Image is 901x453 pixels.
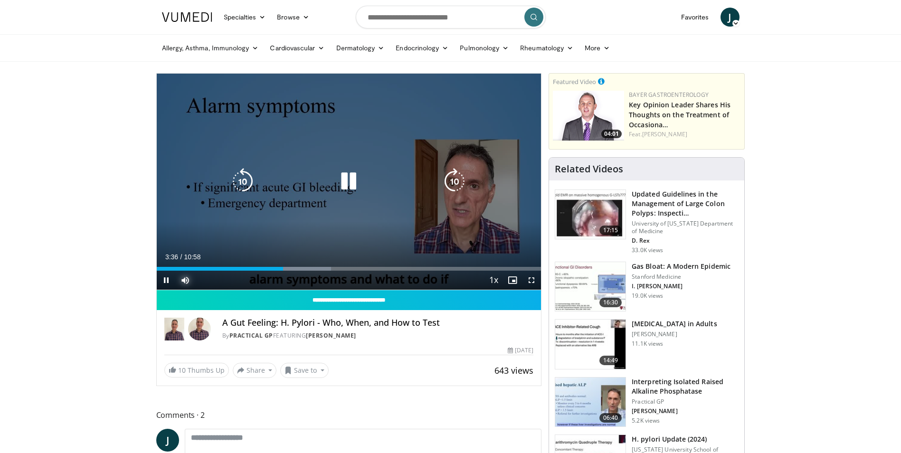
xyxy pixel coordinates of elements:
p: 33.0K views [632,246,663,254]
img: Practical GP [164,318,184,340]
a: Dermatology [331,38,390,57]
span: / [180,253,182,261]
span: 06:40 [599,413,622,423]
p: [PERSON_NAME] [632,330,717,338]
p: Practical GP [632,398,739,406]
h3: H. pylori Update (2024) [632,434,739,444]
h4: Related Videos [555,163,623,175]
img: 11950cd4-d248-4755-8b98-ec337be04c84.150x105_q85_crop-smart_upscale.jpg [555,320,626,369]
a: Key Opinion Leader Shares His Thoughts on the Treatment of Occasiona… [629,100,730,129]
div: [DATE] [508,346,533,355]
a: [PERSON_NAME] [642,130,687,138]
img: dfcfcb0d-b871-4e1a-9f0c-9f64970f7dd8.150x105_q85_crop-smart_upscale.jpg [555,190,626,239]
p: [PERSON_NAME] [632,407,739,415]
p: Stanford Medicine [632,273,730,281]
a: 04:01 [553,91,624,141]
img: 9828b8df-38ad-4333-b93d-bb657251ca89.png.150x105_q85_crop-smart_upscale.png [553,91,624,141]
a: [PERSON_NAME] [306,331,356,340]
a: Specialties [218,8,272,27]
p: 5.2K views [632,417,660,425]
a: J [721,8,740,27]
a: More [579,38,616,57]
a: Bayer Gastroenterology [629,91,709,99]
a: Favorites [675,8,715,27]
a: 14:49 [MEDICAL_DATA] in Adults [PERSON_NAME] 11.1K views [555,319,739,369]
a: Rheumatology [514,38,579,57]
a: Cardiovascular [264,38,330,57]
p: D. Rex [632,237,739,245]
h3: Updated Guidelines in the Management of Large Colon Polyps: Inspecti… [632,189,739,218]
a: 06:40 Interpreting Isolated Raised Alkaline Phosphatase Practical GP [PERSON_NAME] 5.2K views [555,377,739,427]
a: Pulmonology [454,38,514,57]
button: Fullscreen [522,271,541,290]
span: 16:30 [599,298,622,307]
p: University of [US_STATE] Department of Medicine [632,220,739,235]
button: Playback Rate [484,271,503,290]
a: 10 Thumbs Up [164,363,229,377]
img: Avatar [188,318,211,340]
video-js: Video Player [157,74,541,290]
span: Comments 2 [156,409,542,421]
span: 10 [178,366,186,375]
img: 6a4ee52d-0f16-480d-a1b4-8187386ea2ed.150x105_q85_crop-smart_upscale.jpg [555,377,626,427]
div: By FEATURING [222,331,533,340]
span: 14:49 [599,356,622,365]
span: 10:58 [184,253,200,261]
a: J [156,429,179,452]
a: 17:15 Updated Guidelines in the Management of Large Colon Polyps: Inspecti… University of [US_STA... [555,189,739,254]
h4: A Gut Feeling: H. Pylori - Who, When, and How to Test [222,318,533,328]
h3: Gas Bloat: A Modern Epidemic [632,262,730,271]
span: 3:36 [165,253,178,261]
button: Share [233,363,277,378]
img: VuMedi Logo [162,12,212,22]
a: Allergy, Asthma, Immunology [156,38,265,57]
button: Pause [157,271,176,290]
div: Feat. [629,130,740,139]
span: 17:15 [599,226,622,235]
a: Browse [271,8,315,27]
p: 11.1K views [632,340,663,348]
a: 16:30 Gas Bloat: A Modern Epidemic Stanford Medicine I. [PERSON_NAME] 19.0K views [555,262,739,312]
p: 19.0K views [632,292,663,300]
img: 480ec31d-e3c1-475b-8289-0a0659db689a.150x105_q85_crop-smart_upscale.jpg [555,262,626,311]
h3: Interpreting Isolated Raised Alkaline Phosphatase [632,377,739,396]
span: 643 views [494,365,533,376]
small: Featured Video [553,77,596,86]
h3: [MEDICAL_DATA] in Adults [632,319,717,329]
button: Mute [176,271,195,290]
input: Search topics, interventions [356,6,546,28]
p: I. [PERSON_NAME] [632,283,730,290]
div: Progress Bar [157,267,541,271]
span: 04:01 [601,130,622,138]
button: Save to [280,363,329,378]
a: Practical GP [229,331,273,340]
a: Endocrinology [390,38,454,57]
button: Enable picture-in-picture mode [503,271,522,290]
